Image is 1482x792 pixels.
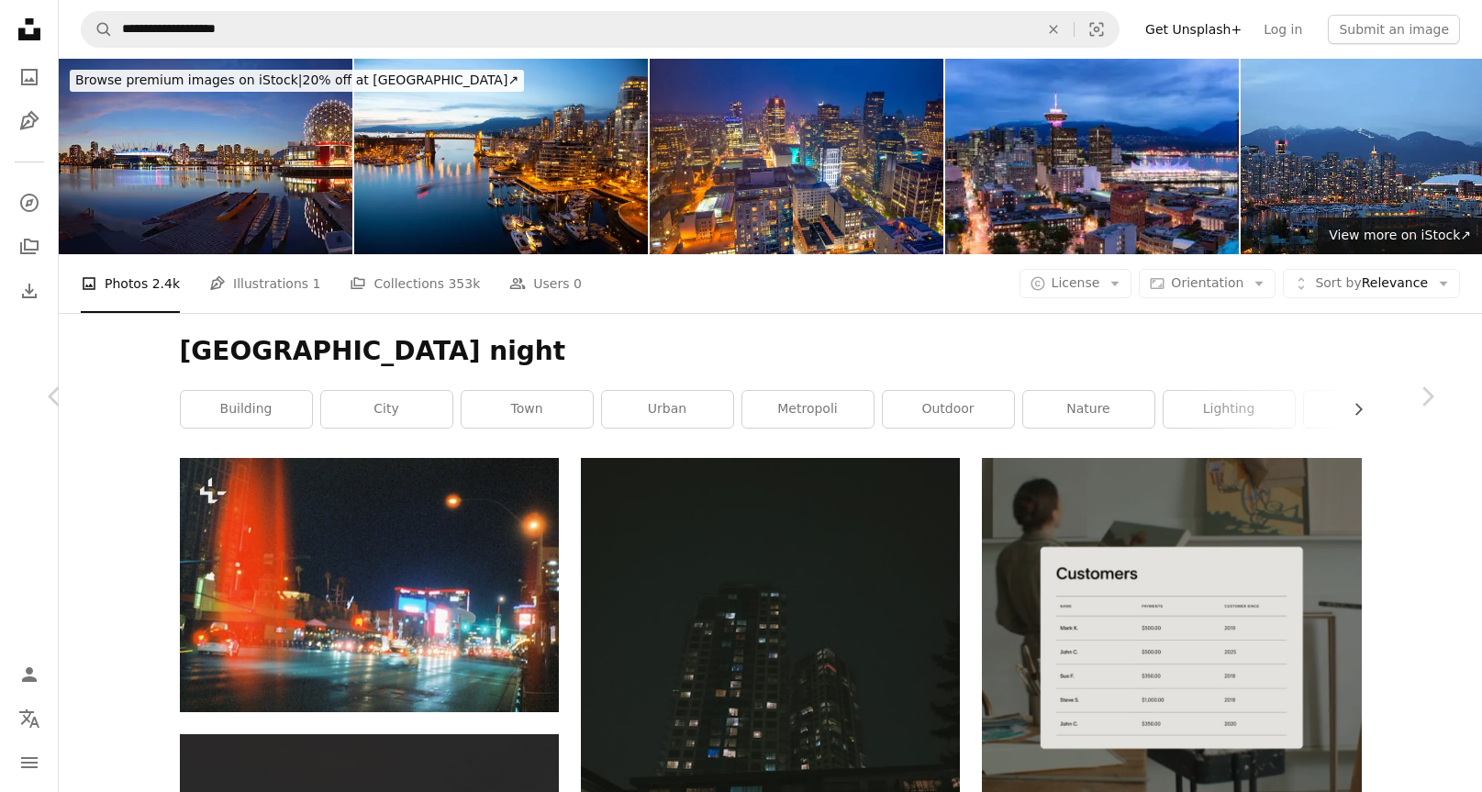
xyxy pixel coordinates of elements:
[581,734,960,751] a: a very tall building lit up at night
[1283,269,1460,298] button: Sort byRelevance
[1075,12,1119,47] button: Visual search
[354,59,648,254] img: Aerial view of Vancouver skyline and harbour at night
[1315,275,1361,290] span: Sort by
[1328,15,1460,44] button: Submit an image
[1329,228,1471,242] span: View more on iStock ↗
[11,744,48,781] button: Menu
[180,335,1362,368] h1: [GEOGRAPHIC_DATA] night
[574,273,582,294] span: 0
[602,391,733,428] a: urban
[1304,391,1435,428] a: night
[1020,269,1132,298] button: License
[1139,269,1276,298] button: Orientation
[509,254,582,313] a: Users 0
[1023,391,1154,428] a: nature
[11,229,48,265] a: Collections
[1342,391,1362,428] button: scroll list to the right
[313,273,321,294] span: 1
[1318,218,1482,254] a: View more on iStock↗
[11,103,48,139] a: Illustrations
[59,59,535,103] a: Browse premium images on iStock|20% off at [GEOGRAPHIC_DATA]↗
[462,391,593,428] a: town
[11,273,48,309] a: Download History
[1033,12,1074,47] button: Clear
[1372,308,1482,485] a: Next
[1315,274,1428,293] span: Relevance
[350,254,480,313] a: Collections 353k
[1164,391,1295,428] a: lighting
[75,73,302,87] span: Browse premium images on iStock |
[1134,15,1253,44] a: Get Unsplash+
[650,59,943,254] img: Vancouver aerial skyline at night, British Columbia, Canada
[180,576,559,593] a: Nighttime city street with car lights is shown.
[82,12,113,47] button: Search Unsplash
[11,184,48,221] a: Explore
[75,73,518,87] span: 20% off at [GEOGRAPHIC_DATA] ↗
[1052,275,1100,290] span: License
[11,656,48,693] a: Log in / Sign up
[181,391,312,428] a: building
[180,458,559,712] img: Nighttime city street with car lights is shown.
[81,11,1120,48] form: Find visuals sitewide
[1171,275,1243,290] span: Orientation
[742,391,874,428] a: metropoli
[209,254,320,313] a: Illustrations 1
[11,700,48,737] button: Language
[11,59,48,95] a: Photos
[448,273,480,294] span: 353k
[321,391,452,428] a: city
[1253,15,1313,44] a: Log in
[945,59,1239,254] img: Downtown Vancouver City at night after sunset. Aerial Panorama.
[59,59,352,254] img: Vancouver Science World and BC Stadium at night
[883,391,1014,428] a: outdoor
